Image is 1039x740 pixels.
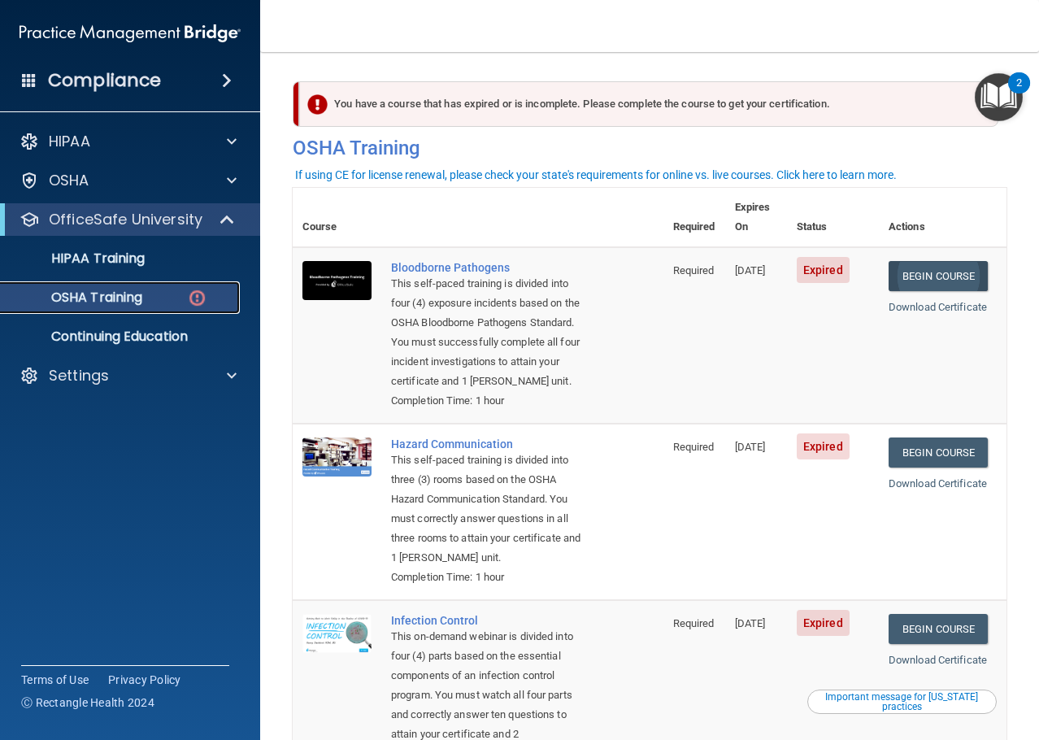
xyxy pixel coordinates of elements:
div: You have a course that has expired or is incomplete. Please complete the course to get your certi... [299,81,998,127]
a: Download Certificate [889,301,987,313]
p: OSHA Training [11,289,142,306]
div: If using CE for license renewal, please check your state's requirements for online vs. live cours... [295,169,897,181]
button: If using CE for license renewal, please check your state's requirements for online vs. live cours... [293,167,899,183]
a: Begin Course [889,614,988,644]
h4: OSHA Training [293,137,1006,159]
th: Status [787,188,879,247]
span: Expired [797,257,850,283]
p: OfficeSafe University [49,210,202,229]
button: Open Resource Center, 2 new notifications [975,73,1023,121]
a: Begin Course [889,437,988,468]
p: Settings [49,366,109,385]
span: [DATE] [735,441,766,453]
div: This self-paced training is divided into three (3) rooms based on the OSHA Hazard Communication S... [391,451,582,568]
img: exclamation-circle-solid-danger.72ef9ffc.png [307,94,328,115]
div: Important message for [US_STATE] practices [810,692,994,712]
div: Completion Time: 1 hour [391,391,582,411]
a: HIPAA [20,132,237,151]
a: Begin Course [889,261,988,291]
th: Course [293,188,381,247]
a: Privacy Policy [108,672,181,688]
span: [DATE] [735,617,766,629]
a: Infection Control [391,614,582,627]
div: 2 [1016,83,1022,104]
a: OfficeSafe University [20,210,236,229]
a: Download Certificate [889,477,987,490]
a: Download Certificate [889,654,987,666]
th: Actions [879,188,1006,247]
a: Settings [20,366,237,385]
span: [DATE] [735,264,766,276]
span: Expired [797,610,850,636]
a: Hazard Communication [391,437,582,451]
p: OSHA [49,171,89,190]
span: Required [673,441,715,453]
span: Ⓒ Rectangle Health 2024 [21,694,154,711]
th: Required [663,188,725,247]
a: Terms of Use [21,672,89,688]
p: HIPAA [49,132,90,151]
span: Required [673,264,715,276]
button: Read this if you are a dental practitioner in the state of CA [807,690,997,714]
div: Completion Time: 1 hour [391,568,582,587]
p: Continuing Education [11,329,233,345]
th: Expires On [725,188,787,247]
span: Expired [797,433,850,459]
div: This self-paced training is divided into four (4) exposure incidents based on the OSHA Bloodborne... [391,274,582,391]
img: danger-circle.6113f641.png [187,288,207,308]
span: Required [673,617,715,629]
a: Bloodborne Pathogens [391,261,582,274]
a: OSHA [20,171,237,190]
p: HIPAA Training [11,250,145,267]
img: PMB logo [20,17,241,50]
h4: Compliance [48,69,161,92]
